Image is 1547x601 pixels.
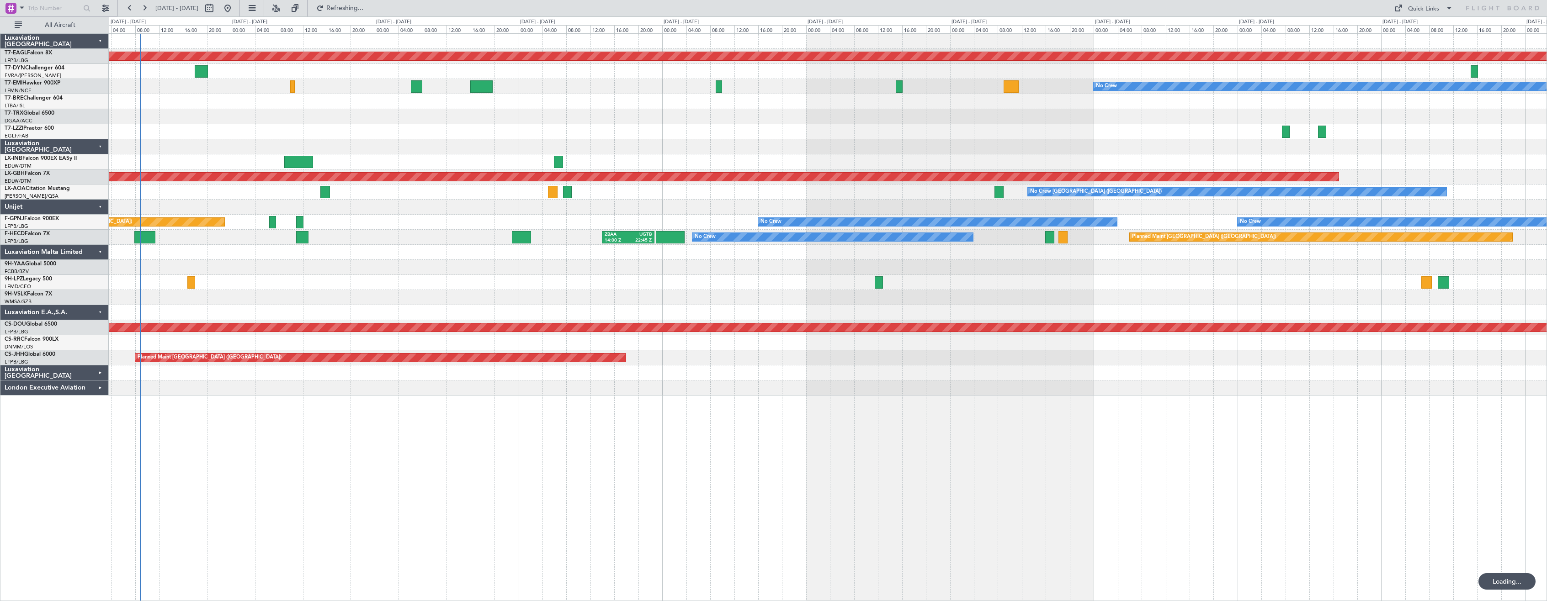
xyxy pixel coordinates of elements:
span: [DATE] - [DATE] [155,4,198,12]
span: All Aircraft [24,22,96,28]
div: 00:00 [1094,25,1117,33]
button: Quick Links [1390,1,1457,16]
span: LX-GBH [5,171,25,176]
div: ZBAA [605,232,628,238]
div: 08:00 [1429,25,1453,33]
div: Planned Maint [GEOGRAPHIC_DATA] ([GEOGRAPHIC_DATA]) [1132,230,1276,244]
div: 04:00 [399,25,422,33]
input: Trip Number [28,1,80,15]
a: LX-AOACitation Mustang [5,186,70,191]
div: 20:00 [638,25,662,33]
span: T7-TRX [5,111,23,116]
a: LFPB/LBG [5,358,28,365]
div: 22:45 Z [628,237,652,244]
div: 12:00 [1309,25,1333,33]
a: LFPB/LBG [5,223,28,230]
div: 14:00 Z [605,237,628,244]
a: CS-DOUGlobal 6500 [5,322,57,327]
a: DNMM/LOS [5,343,33,350]
div: [DATE] - [DATE] [1095,18,1130,26]
a: CS-RRCFalcon 900LX [5,337,58,342]
a: FCBB/BZV [5,268,29,275]
div: 04:00 [1118,25,1142,33]
span: T7-EAGL [5,50,27,56]
div: 12:00 [159,25,183,33]
a: LX-GBHFalcon 7X [5,171,50,176]
div: [DATE] - [DATE] [808,18,843,26]
span: 9H-LPZ [5,276,23,282]
div: 08:00 [566,25,590,33]
div: [DATE] - [DATE] [376,18,411,26]
div: 16:00 [902,25,926,33]
div: 04:00 [830,25,854,33]
div: 00:00 [519,25,542,33]
a: T7-LZZIPraetor 600 [5,126,54,131]
span: CS-RRC [5,337,24,342]
div: 08:00 [1142,25,1165,33]
div: 20:00 [1357,25,1381,33]
div: 20:00 [1501,25,1525,33]
div: 04:00 [111,25,135,33]
a: LFPB/LBG [5,238,28,245]
a: T7-DYNChallenger 604 [5,65,64,71]
div: Quick Links [1408,5,1439,14]
div: No Crew [1096,79,1117,93]
a: EVRA/[PERSON_NAME] [5,72,61,79]
a: LFPB/LBG [5,57,28,64]
div: No Crew [760,215,781,229]
a: EDLW/DTM [5,178,32,185]
div: 20:00 [926,25,950,33]
div: 12:00 [734,25,758,33]
a: T7-EAGLFalcon 8X [5,50,52,56]
div: 12:00 [1166,25,1190,33]
a: F-GPNJFalcon 900EX [5,216,59,221]
div: 04:00 [1405,25,1429,33]
div: 16:00 [1190,25,1213,33]
div: 20:00 [207,25,231,33]
div: 00:00 [806,25,830,33]
a: 9H-LPZLegacy 500 [5,276,52,282]
div: 00:00 [375,25,399,33]
span: T7-BRE [5,95,23,101]
div: 16:00 [471,25,494,33]
div: 20:00 [1213,25,1237,33]
div: 04:00 [686,25,710,33]
a: [PERSON_NAME]/QSA [5,193,58,200]
div: 12:00 [447,25,470,33]
div: UGTB [628,232,652,238]
div: 20:00 [494,25,518,33]
div: [DATE] - [DATE] [111,18,146,26]
div: 20:00 [1070,25,1094,33]
div: 04:00 [255,25,279,33]
div: 20:00 [351,25,374,33]
button: All Aircraft [10,18,99,32]
span: Refreshing... [326,5,364,11]
div: 16:00 [1046,25,1069,33]
a: LFMD/CEQ [5,283,31,290]
span: CS-DOU [5,322,26,327]
div: No Crew [GEOGRAPHIC_DATA] ([GEOGRAPHIC_DATA]) [1030,185,1162,199]
div: 00:00 [231,25,255,33]
div: [DATE] - [DATE] [664,18,699,26]
span: T7-LZZI [5,126,23,131]
a: DGAA/ACC [5,117,32,124]
span: LX-AOA [5,186,26,191]
div: 08:00 [710,25,734,33]
div: 00:00 [1381,25,1405,33]
div: 00:00 [662,25,686,33]
div: [DATE] - [DATE] [232,18,267,26]
span: 9H-YAA [5,261,25,267]
div: 16:00 [1334,25,1357,33]
div: [DATE] - [DATE] [1382,18,1418,26]
div: 12:00 [303,25,327,33]
span: LX-INB [5,156,22,161]
span: 9H-VSLK [5,291,27,297]
div: 08:00 [135,25,159,33]
div: 12:00 [1022,25,1046,33]
a: CS-JHHGlobal 6000 [5,352,55,357]
div: 12:00 [590,25,614,33]
div: 16:00 [1477,25,1501,33]
div: 16:00 [327,25,351,33]
span: F-GPNJ [5,216,24,221]
span: F-HECD [5,231,25,237]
